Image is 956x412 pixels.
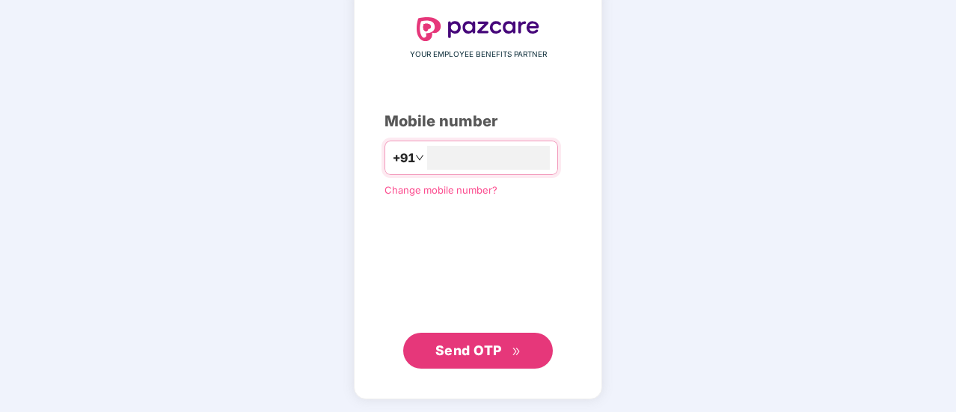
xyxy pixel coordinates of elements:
[512,347,521,357] span: double-right
[384,184,497,196] a: Change mobile number?
[435,342,502,358] span: Send OTP
[415,153,424,162] span: down
[417,17,539,41] img: logo
[403,333,553,369] button: Send OTPdouble-right
[384,110,572,133] div: Mobile number
[410,49,547,61] span: YOUR EMPLOYEE BENEFITS PARTNER
[393,149,415,167] span: +91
